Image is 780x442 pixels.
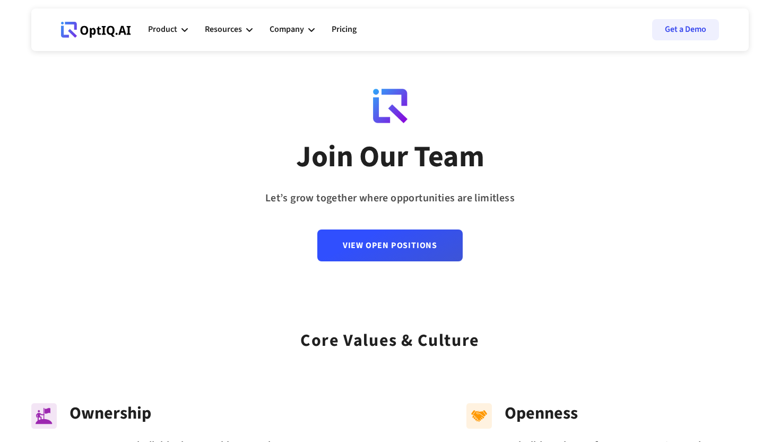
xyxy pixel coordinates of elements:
div: Resources [205,22,242,37]
div: Product [148,22,177,37]
div: Ownership [70,403,314,423]
a: Webflow Homepage [61,14,131,46]
div: Resources [205,14,253,46]
div: Webflow Homepage [61,37,62,38]
a: Pricing [332,14,357,46]
a: View Open Positions [317,229,463,261]
div: Openness [505,403,749,423]
a: Get a Demo [652,19,719,40]
div: Let’s grow together where opportunities are limitless [265,189,515,208]
div: Core values & Culture [300,317,480,354]
div: Company [270,22,304,37]
div: Join Our Team [296,139,484,176]
div: Company [270,14,315,46]
div: Product [148,14,188,46]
